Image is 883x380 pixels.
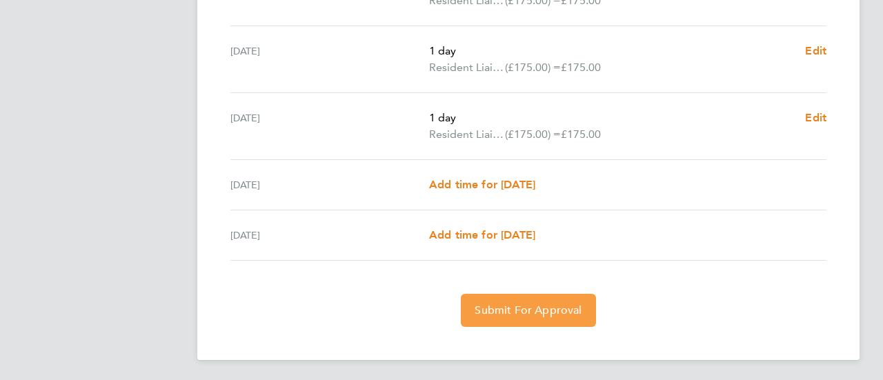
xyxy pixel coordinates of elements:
[429,126,505,143] span: Resident Liaison
[561,61,601,74] span: £175.00
[230,43,429,76] div: [DATE]
[461,294,595,327] button: Submit For Approval
[429,228,535,241] span: Add time for [DATE]
[805,110,826,126] a: Edit
[561,128,601,141] span: £175.00
[805,111,826,124] span: Edit
[429,59,505,76] span: Resident Liaison
[505,128,561,141] span: (£175.00) =
[429,227,535,243] a: Add time for [DATE]
[475,303,582,317] span: Submit For Approval
[230,177,429,193] div: [DATE]
[230,110,429,143] div: [DATE]
[429,110,794,126] p: 1 day
[805,44,826,57] span: Edit
[429,178,535,191] span: Add time for [DATE]
[805,43,826,59] a: Edit
[429,177,535,193] a: Add time for [DATE]
[230,227,429,243] div: [DATE]
[505,61,561,74] span: (£175.00) =
[429,43,794,59] p: 1 day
